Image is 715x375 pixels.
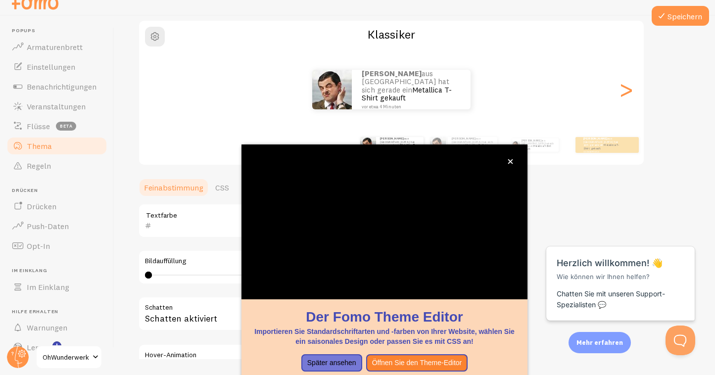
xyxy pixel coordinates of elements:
font: Importieren Sie Standardschriftarten und -farben von Ihrer Website, wählen Sie ein saisonales Des... [254,328,515,345]
font: [PERSON_NAME] [522,139,541,142]
font: Popups [12,27,36,34]
font: > [618,73,634,106]
font: Drücken [27,201,56,211]
a: Einstellungen [6,57,108,77]
font: Metallica T-Shirt gekauft [380,143,416,150]
font: Thema [27,141,52,151]
div: Mehr erfahren [569,332,631,353]
font: aus [GEOGRAPHIC_DATA] hat sich gerade ein [380,137,415,147]
img: Fomo [512,141,520,149]
a: Drücken [6,196,108,216]
svg: <p>Sehen Sie sich Tutorials zu neuen Funktionen an!</p> [52,341,61,350]
font: Einstellungen [27,62,75,72]
a: Lernen [6,337,108,357]
font: Opt-In [27,241,50,251]
a: Armaturenbrett [6,37,108,57]
a: Feinabstimmung [138,178,209,197]
font: [PERSON_NAME] [452,137,476,141]
a: Opt-In [6,236,108,256]
font: aus [GEOGRAPHIC_DATA] hat sich gerade ein [452,137,493,147]
a: Thema [6,136,108,156]
button: Speichern [652,6,709,26]
font: aus [GEOGRAPHIC_DATA] hat sich gerade ein [583,137,619,147]
font: Armaturenbrett [27,42,83,52]
div: Nächste Folie [620,54,632,125]
img: Fomo [360,137,376,153]
font: Schatten aktiviert [145,313,217,324]
font: aus [GEOGRAPHIC_DATA] hat sich gerade ein [522,139,554,147]
font: Benachrichtigungen [27,82,96,92]
font: Lernen [27,342,51,352]
font: Öffnen Sie den Theme-Editor [372,359,462,367]
font: Regeln [27,161,51,171]
font: Bildauffüllung [145,256,186,265]
font: Feinabstimmung [144,183,203,192]
font: Metallica T-Shirt gekauft [583,143,620,150]
a: Flüsse Beta [6,116,108,136]
button: Öffnen Sie den Theme-Editor [366,354,468,372]
button: schließen, [505,156,516,167]
a: CSS [209,178,235,197]
font: Der Fomo Theme Editor [306,309,463,325]
font: vor etwa 4 Minuten [362,104,401,109]
font: Veranstaltungen [27,101,86,111]
font: aus [GEOGRAPHIC_DATA] hat sich gerade ein [362,69,449,94]
font: [PERSON_NAME] [583,137,607,141]
a: Regeln [6,156,108,176]
font: Im Einklang [27,282,69,292]
a: OhWunderwerk [36,345,102,369]
img: Fomo [312,70,352,109]
img: Fomo [430,137,446,153]
iframe: Help Scout Beacon – geöffnet [666,326,695,355]
font: Push-Daten [27,221,69,231]
font: Drücken [12,187,38,193]
font: CSS [215,183,229,192]
button: Später ansehen [301,354,362,372]
iframe: Help Scout Beacon – Nachrichten und Benachrichtigungen [541,222,701,326]
font: [PERSON_NAME] [362,69,422,78]
font: OhWunderwerk [43,353,89,362]
font: Metallica T-Shirt gekauft [452,143,488,150]
font: Warnungen [27,323,67,332]
a: Benachrichtigungen [6,77,108,96]
a: Push-Daten [6,216,108,236]
font: Speichern [667,11,702,21]
font: Im Einklang [12,267,48,274]
font: Metallica T-Shirt gekauft [362,85,452,103]
font: [PERSON_NAME] [380,137,404,141]
a: Im Einklang [6,277,108,297]
font: Hilfe erhalten [12,308,58,315]
font: vor etwa 4 Minuten [583,151,599,153]
a: Veranstaltungen [6,96,108,116]
a: Warnungen [6,318,108,337]
font: Beta [60,123,73,129]
font: Metallica T-Shirt gekauft [522,144,551,150]
font: Flüsse [27,121,50,131]
font: Mehr erfahren [576,338,623,346]
font: Klassiker [368,27,415,42]
font: Später ansehen [307,359,356,367]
